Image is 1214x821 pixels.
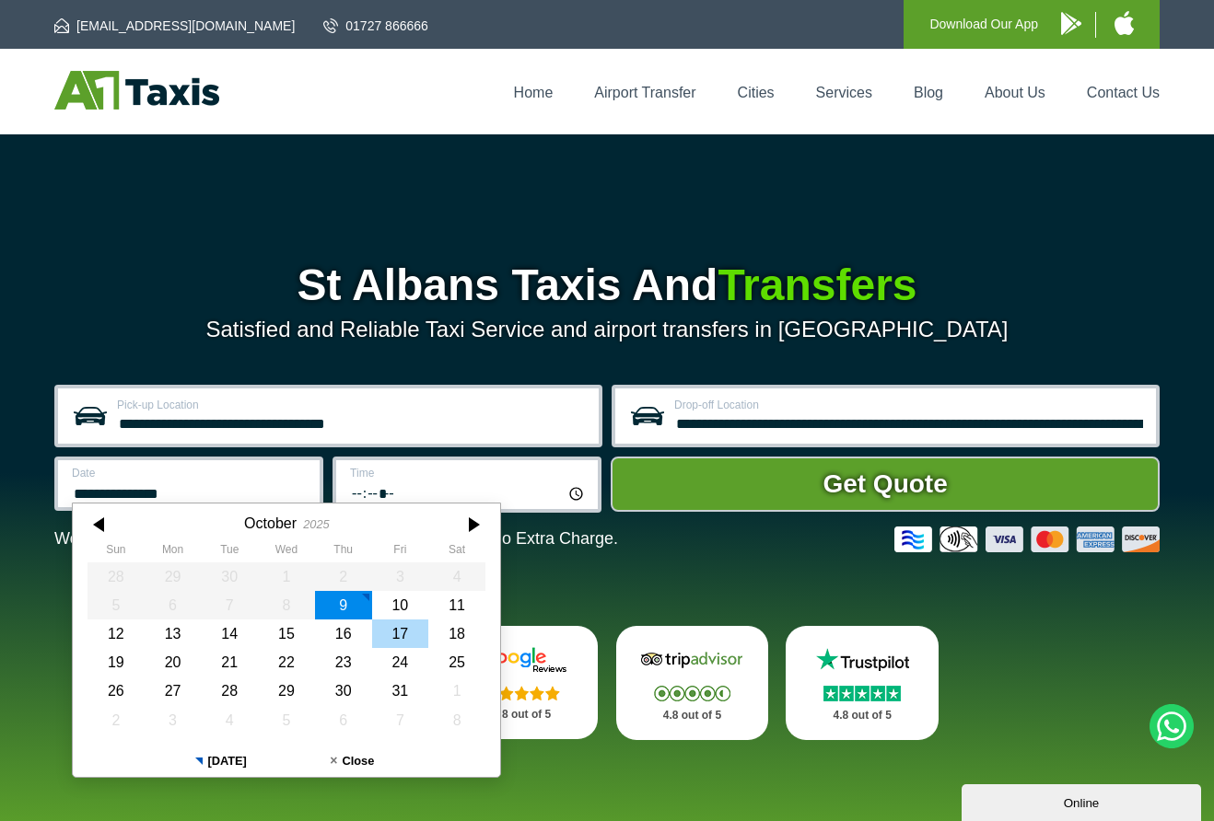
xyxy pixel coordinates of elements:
[88,591,145,619] div: 05 October 2025
[372,591,429,619] div: 10 October 2025
[323,17,428,35] a: 01727 866666
[407,529,618,548] span: The Car at No Extra Charge.
[718,260,916,309] span: Transfers
[54,71,219,110] img: A1 Taxis St Albans LTD
[155,746,286,777] button: [DATE]
[636,704,749,727] p: 4.8 out of 5
[258,591,315,619] div: 08 October 2025
[54,263,1160,307] h1: St Albans Taxis And
[962,781,1205,821] iframe: chat widget
[315,591,372,619] div: 09 October 2025
[372,706,429,734] div: 07 November 2025
[611,457,1160,512] button: Get Quote
[1087,85,1160,100] a: Contact Us
[807,646,917,674] img: Trustpilot
[201,619,258,648] div: 14 October 2025
[72,468,309,479] label: Date
[258,648,315,676] div: 22 October 2025
[985,85,1045,100] a: About Us
[738,85,775,100] a: Cities
[350,468,587,479] label: Time
[88,543,145,561] th: Sunday
[1115,11,1134,35] img: A1 Taxis iPhone App
[315,543,372,561] th: Thursday
[315,676,372,705] div: 30 October 2025
[636,646,747,674] img: Tripadvisor
[428,562,485,591] div: 04 October 2025
[54,529,618,549] p: We Now Accept Card & Contactless Payment In
[594,85,695,100] a: Airport Transfer
[88,706,145,734] div: 02 November 2025
[258,562,315,591] div: 01 October 2025
[303,517,329,531] div: 2025
[201,676,258,705] div: 28 October 2025
[201,591,258,619] div: 07 October 2025
[88,648,145,676] div: 19 October 2025
[823,686,901,701] img: Stars
[315,648,372,676] div: 23 October 2025
[372,676,429,705] div: 31 October 2025
[315,619,372,648] div: 16 October 2025
[914,85,943,100] a: Blog
[467,646,578,674] img: Google
[315,706,372,734] div: 06 November 2025
[428,706,485,734] div: 08 November 2025
[372,543,429,561] th: Friday
[674,399,1145,410] label: Drop-off Location
[786,626,939,740] a: Trustpilot Stars 4.8 out of 5
[244,515,297,532] div: October
[428,591,485,619] div: 11 October 2025
[88,676,145,705] div: 26 October 2025
[145,591,202,619] div: 06 October 2025
[654,686,730,701] img: Stars
[88,619,145,648] div: 12 October 2025
[428,676,485,705] div: 01 November 2025
[258,676,315,705] div: 29 October 2025
[258,706,315,734] div: 05 November 2025
[816,85,872,100] a: Services
[315,562,372,591] div: 02 October 2025
[929,13,1038,36] p: Download Our App
[201,706,258,734] div: 04 November 2025
[145,706,202,734] div: 03 November 2025
[201,543,258,561] th: Tuesday
[145,543,202,561] th: Monday
[145,648,202,676] div: 20 October 2025
[54,17,295,35] a: [EMAIL_ADDRESS][DOMAIN_NAME]
[201,562,258,591] div: 30 September 2025
[372,562,429,591] div: 03 October 2025
[428,619,485,648] div: 18 October 2025
[466,703,578,726] p: 4.8 out of 5
[372,648,429,676] div: 24 October 2025
[258,543,315,561] th: Wednesday
[484,686,560,700] img: Stars
[372,619,429,648] div: 17 October 2025
[806,704,918,727] p: 4.8 out of 5
[894,526,1160,552] img: Credit And Debit Cards
[145,562,202,591] div: 29 September 2025
[428,543,485,561] th: Saturday
[428,648,485,676] div: 25 October 2025
[616,626,769,740] a: Tripadvisor Stars 4.8 out of 5
[1061,12,1081,35] img: A1 Taxis Android App
[446,626,599,739] a: Google Stars 4.8 out of 5
[514,85,554,100] a: Home
[145,619,202,648] div: 13 October 2025
[54,317,1160,342] p: Satisfied and Reliable Taxi Service and airport transfers in [GEOGRAPHIC_DATA]
[258,619,315,648] div: 15 October 2025
[117,399,588,410] label: Pick-up Location
[88,562,145,591] div: 28 September 2025
[145,676,202,705] div: 27 October 2025
[286,746,418,777] button: Close
[201,648,258,676] div: 21 October 2025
